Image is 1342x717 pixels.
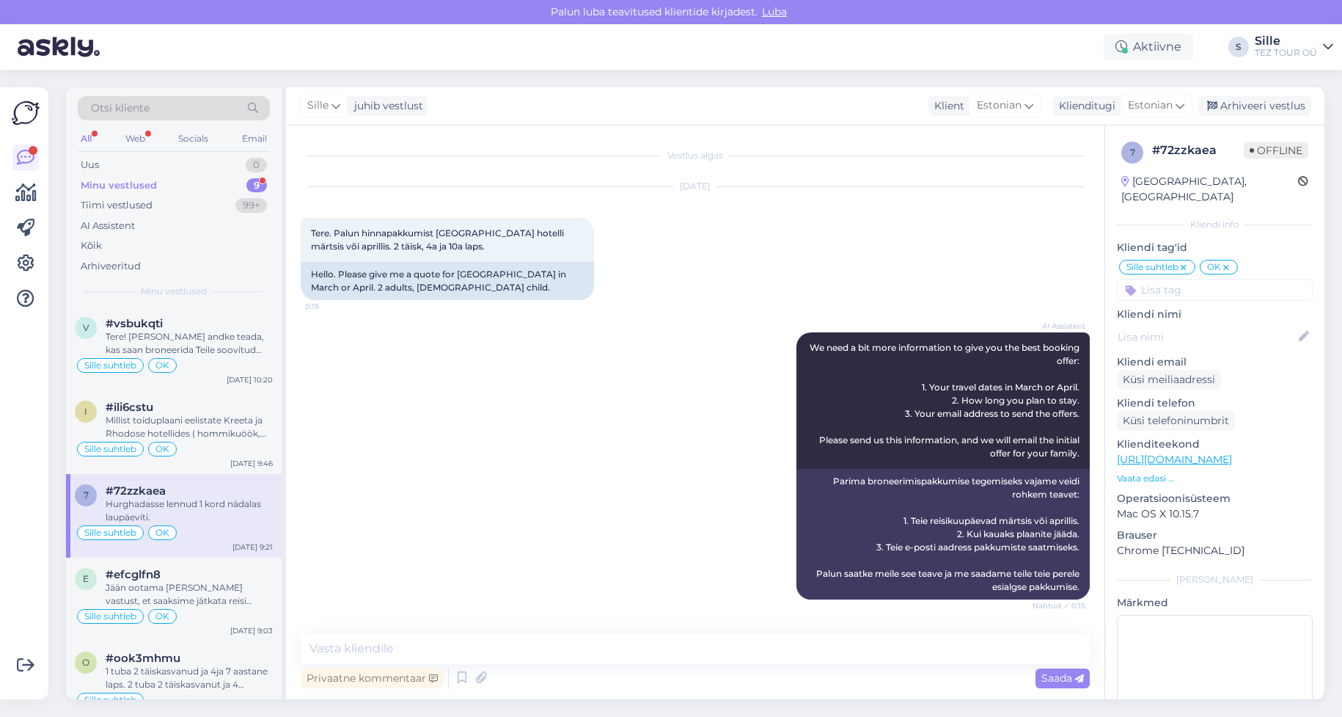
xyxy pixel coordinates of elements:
div: Tere! [PERSON_NAME] andke teada, kas saan broneerida Teile soovitud lennupiletid [106,330,273,357]
div: Jään ootama [PERSON_NAME] vastust, et saaksime jätkata reisi planeerimisega. [106,581,273,608]
span: Sille suhtleb [84,528,136,537]
div: All [78,129,95,148]
p: Operatsioonisüsteem [1117,491,1313,506]
div: Aktiivne [1104,34,1193,60]
div: 1 tuba 2 täiskasvanud ja 4ja 7 aastane laps. 2 tuba 2 täiskasvanut ja 4 aastane laps. 3 tuba 2 tä... [106,665,273,691]
span: OK [155,361,169,370]
div: Email [239,129,270,148]
span: #ili6cstu [106,401,153,414]
div: Socials [175,129,211,148]
div: Klienditugi [1053,98,1115,114]
span: v [83,322,89,333]
div: Parima broneerimispakkumise tegemiseks vajame veidi rohkem teavet: 1. Teie reisikuupäevad märtsis... [796,469,1090,600]
span: #ook3mhmu [106,652,180,665]
span: #72zzkaea [106,484,166,498]
a: SilleTEZ TOUR OÜ [1255,35,1333,59]
div: 99+ [235,198,267,213]
p: Mac OS X 10.15.7 [1117,506,1313,522]
div: Vestlus algas [301,149,1090,162]
span: OK [155,445,169,454]
div: [DATE] 9:21 [232,542,273,553]
span: AI Assistent [1030,321,1085,332]
span: i [84,406,87,417]
div: [DATE] 10:20 [227,374,273,385]
p: Vaata edasi ... [1117,472,1313,485]
span: OK [155,612,169,621]
span: Sille suhtleb [84,445,136,454]
div: [DATE] 9:46 [230,458,273,469]
span: Luba [758,5,791,18]
span: #efcglfn8 [106,568,161,581]
div: Klient [928,98,964,114]
div: Uus [81,158,99,172]
div: 0 [246,158,267,172]
p: Kliendi telefon [1117,396,1313,411]
div: Web [122,129,148,148]
span: Offline [1244,142,1308,159]
div: juhib vestlust [348,98,423,114]
span: Saada [1041,671,1084,685]
div: Hurghadasse lennud 1 kord nädalas laupäeviti. [106,498,273,524]
span: Minu vestlused [141,285,207,298]
a: [URL][DOMAIN_NAME] [1117,453,1232,466]
input: Lisa tag [1117,279,1313,301]
div: S [1228,37,1249,57]
span: Otsi kliente [91,101,150,116]
span: Tere. Palun hinnapakkumist [GEOGRAPHIC_DATA] hotelli märtsis või aprillis. 2 täisk, 4a ja 10a laps. [311,228,566,252]
span: Estonian [977,98,1022,114]
span: Nähtud ✓ 0:15 [1030,600,1085,611]
div: Arhiveeri vestlus [1198,96,1311,116]
p: Kliendi email [1117,354,1313,370]
div: TEZ TOUR OÜ [1255,47,1317,59]
div: Tiimi vestlused [81,198,153,213]
span: Sille suhtleb [84,612,136,621]
div: [DATE] [301,180,1090,193]
span: Sille suhtleb [1126,263,1178,272]
span: OK [155,528,169,537]
div: Millist toiduplaani eelistate Kreeta ja Rhodose hotellides ( hommikuöök, hommiku-ja õhtusöök või ... [106,414,273,440]
div: Sille [1255,35,1317,47]
p: Kliendi tag'id [1117,240,1313,255]
div: Minu vestlused [81,178,157,193]
div: 9 [246,178,267,193]
span: Sille suhtleb [84,696,136,705]
div: Küsi meiliaadressi [1117,370,1221,390]
span: 0:15 [305,301,360,312]
span: Estonian [1128,98,1173,114]
div: [GEOGRAPHIC_DATA], [GEOGRAPHIC_DATA] [1121,174,1298,205]
div: Arhiveeritud [81,259,141,274]
span: Sille [307,98,329,114]
div: Küsi telefoninumbrit [1117,411,1235,431]
div: Hello. Please give me a quote for [GEOGRAPHIC_DATA] in March or April. 2 adults, [DEMOGRAPHIC_DAT... [301,262,594,300]
span: 7 [84,489,89,501]
p: Chrome [TECHNICAL_ID] [1117,543,1313,558]
span: o [82,657,89,668]
p: Märkmed [1117,595,1313,611]
div: AI Assistent [81,219,135,233]
div: Kliendi info [1117,218,1313,231]
span: 7 [1130,147,1135,158]
span: We need a bit more information to give you the best booking offer: 1. Your travel dates in March ... [810,342,1082,459]
div: [PERSON_NAME] [1117,573,1313,586]
div: Privaatne kommentaar [301,669,444,688]
p: Brauser [1117,528,1313,543]
div: Kõik [81,239,102,253]
span: e [83,573,89,584]
input: Lisa nimi [1118,329,1296,345]
span: #vsbukqti [106,317,163,330]
div: [DATE] 9:03 [230,625,273,636]
p: Klienditeekond [1117,437,1313,452]
p: Kliendi nimi [1117,307,1313,322]
img: Askly Logo [12,99,40,127]
span: OK [1207,263,1221,272]
div: # 72zzkaea [1152,142,1244,159]
span: Sille suhtleb [84,361,136,370]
